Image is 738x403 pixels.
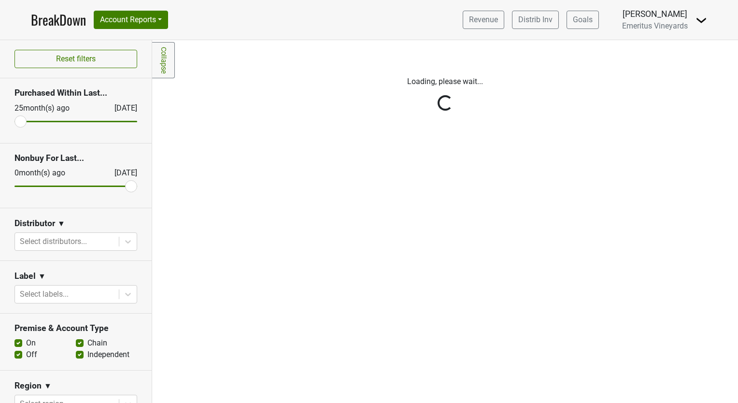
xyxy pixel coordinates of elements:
p: Loading, please wait... [177,76,713,87]
a: Collapse [152,42,175,78]
span: Emeritus Vineyards [622,21,688,30]
button: Account Reports [94,11,168,29]
a: BreakDown [31,10,86,30]
div: [PERSON_NAME] [622,8,688,20]
a: Distrib Inv [512,11,559,29]
img: Dropdown Menu [695,14,707,26]
a: Revenue [463,11,504,29]
a: Goals [567,11,599,29]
